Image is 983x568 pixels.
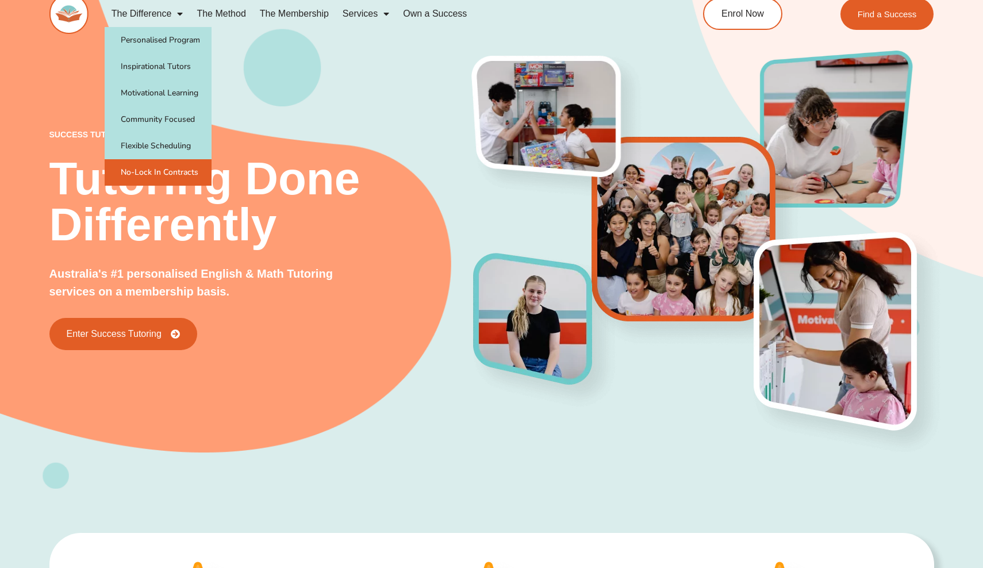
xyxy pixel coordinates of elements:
ul: The Difference [105,27,212,186]
a: Enter Success Tutoring [49,318,197,350]
span: Enter Success Tutoring [67,329,162,339]
iframe: Chat Widget [786,438,983,568]
p: success tutoring [49,131,474,139]
a: Own a Success [396,1,474,27]
a: The Membership [253,1,336,27]
h2: Tutoring Done Differently [49,156,474,248]
a: Inspirational Tutors [105,53,212,80]
a: Motivational Learning [105,80,212,106]
p: Australia's #1 personalised English & Math Tutoring services on a membership basis. [49,265,359,301]
a: Personalised Program [105,27,212,53]
nav: Menu [105,1,652,27]
a: No-Lock In Contracts [105,159,212,186]
a: Flexible Scheduling [105,133,212,159]
a: The Method [190,1,252,27]
a: Services [336,1,396,27]
a: Community Focused [105,106,212,133]
span: Find a Success [858,10,917,18]
span: Enrol Now [721,9,764,18]
a: The Difference [105,1,190,27]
